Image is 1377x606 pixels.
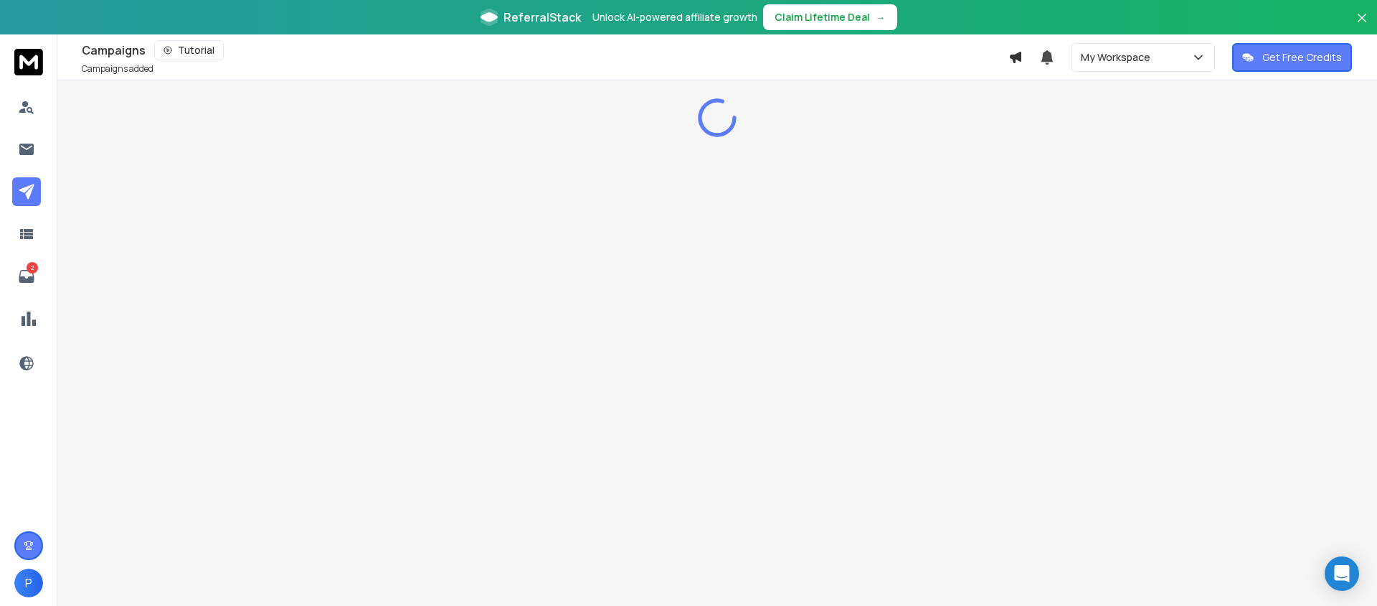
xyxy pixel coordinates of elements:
[503,9,581,26] span: ReferralStack
[14,569,43,597] button: P
[763,4,897,30] button: Claim Lifetime Deal→
[1232,43,1352,72] button: Get Free Credits
[12,262,41,291] a: 2
[1353,9,1371,43] button: Close banner
[1081,50,1156,65] p: My Workspace
[27,262,38,274] p: 2
[876,10,886,24] span: →
[1325,556,1359,591] div: Open Intercom Messenger
[1262,50,1342,65] p: Get Free Credits
[82,63,153,75] p: Campaigns added
[82,40,1008,60] div: Campaigns
[154,40,224,60] button: Tutorial
[592,10,757,24] p: Unlock AI-powered affiliate growth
